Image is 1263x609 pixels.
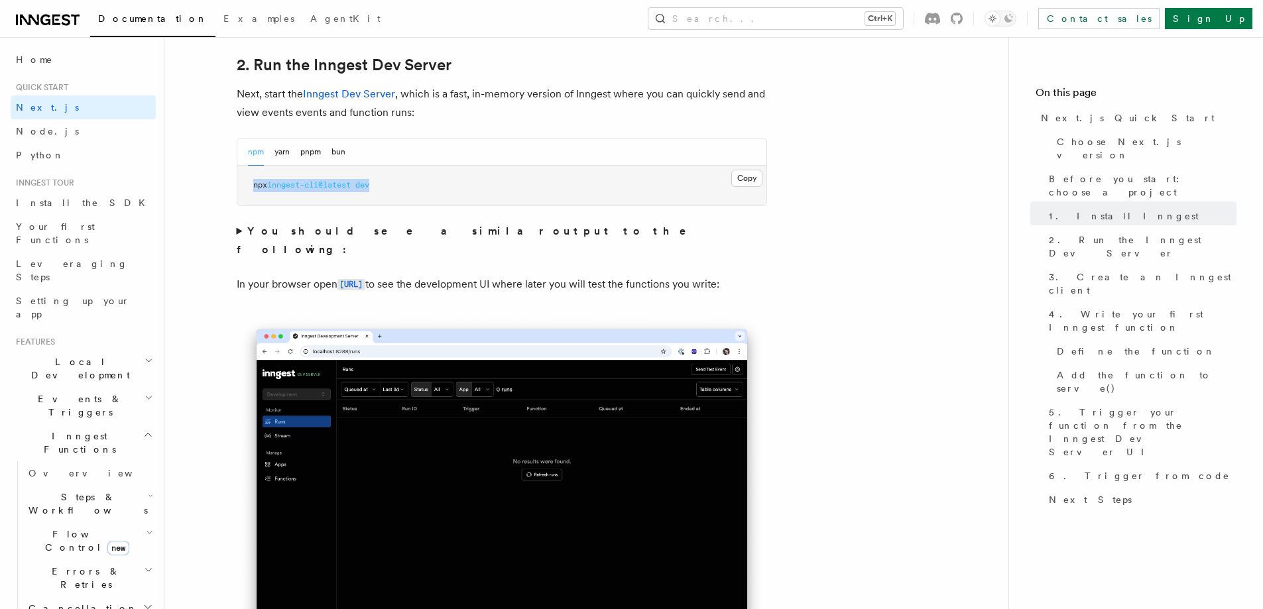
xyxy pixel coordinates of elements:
span: Before you start: choose a project [1049,172,1236,199]
span: Overview [29,468,165,478]
a: 2. Run the Inngest Dev Server [237,56,451,74]
strong: You should see a similar output to the following: [237,225,705,256]
a: 5. Trigger your function from the Inngest Dev Server UI [1044,400,1236,464]
button: Copy [731,170,762,187]
a: Sign Up [1165,8,1252,29]
span: Your first Functions [16,221,95,245]
button: Inngest Functions [11,424,156,461]
span: Events & Triggers [11,392,145,419]
a: Next.js [11,95,156,119]
a: Add the function to serve() [1052,363,1236,400]
button: bun [331,138,345,166]
button: Local Development [11,350,156,387]
span: Choose Next.js version [1057,135,1236,162]
a: [URL] [337,278,365,290]
p: In your browser open to see the development UI where later you will test the functions you write: [237,275,767,294]
span: 6. Trigger from code [1049,469,1230,482]
span: Define the function [1057,345,1215,358]
a: 1. Install Inngest [1044,204,1236,228]
span: Steps & Workflows [23,490,148,517]
span: 2. Run the Inngest Dev Server [1049,233,1236,260]
span: Next.js Quick Start [1041,111,1215,125]
a: 3. Create an Inngest client [1044,265,1236,302]
summary: You should see a similar output to the following: [237,222,767,259]
h4: On this page [1036,85,1236,106]
span: new [107,541,129,555]
span: Inngest Functions [11,429,143,456]
span: Python [16,150,64,160]
span: Local Development [11,355,145,382]
span: Install the SDK [16,197,153,208]
a: Python [11,143,156,167]
span: 5. Trigger your function from the Inngest Dev Server UI [1049,406,1236,459]
a: Overview [23,461,156,485]
a: Next.js Quick Start [1036,106,1236,130]
a: Node.js [11,119,156,143]
span: Errors & Retries [23,565,144,591]
button: Errors & Retries [23,559,156,596]
a: Contact sales [1038,8,1160,29]
span: Home [16,53,53,66]
button: Flow Controlnew [23,522,156,559]
kbd: Ctrl+K [865,12,895,25]
a: AgentKit [302,4,389,36]
a: Inngest Dev Server [303,87,395,100]
span: npx [253,180,267,190]
a: Your first Functions [11,215,156,252]
span: Flow Control [23,527,146,554]
a: Next Steps [1044,488,1236,512]
button: Events & Triggers [11,387,156,424]
button: yarn [274,138,290,166]
span: AgentKit [310,13,381,24]
span: Quick start [11,82,68,93]
a: Install the SDK [11,191,156,215]
button: Search...Ctrl+K [648,8,903,29]
span: Inngest tour [11,178,74,188]
span: Documentation [98,13,208,24]
button: Toggle dark mode [985,11,1016,27]
a: 6. Trigger from code [1044,464,1236,488]
button: pnpm [300,138,321,166]
span: 3. Create an Inngest client [1049,270,1236,297]
span: dev [355,180,369,190]
span: Setting up your app [16,296,130,319]
span: 4. Write your first Inngest function [1049,307,1236,334]
a: Examples [215,4,302,36]
span: Examples [223,13,294,24]
a: Home [11,48,156,72]
span: Features [11,337,55,347]
span: Add the function to serve() [1057,368,1236,395]
p: Next, start the , which is a fast, in-memory version of Inngest where you can quickly send and vi... [237,85,767,122]
a: Before you start: choose a project [1044,167,1236,204]
code: [URL] [337,279,365,290]
a: Leveraging Steps [11,252,156,289]
a: Define the function [1052,339,1236,363]
span: Node.js [16,126,79,137]
button: Steps & Workflows [23,485,156,522]
a: 2. Run the Inngest Dev Server [1044,228,1236,265]
a: 4. Write your first Inngest function [1044,302,1236,339]
a: Documentation [90,4,215,37]
span: inngest-cli@latest [267,180,351,190]
span: Next Steps [1049,493,1132,506]
span: Leveraging Steps [16,258,128,282]
span: Next.js [16,102,79,113]
button: npm [248,138,264,166]
span: 1. Install Inngest [1049,209,1199,223]
a: Choose Next.js version [1052,130,1236,167]
a: Setting up your app [11,289,156,326]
